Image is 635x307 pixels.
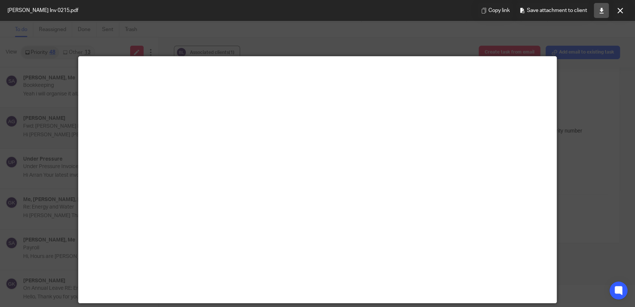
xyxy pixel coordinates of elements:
button: Save attachment to client [516,3,590,18]
span: Copy link [488,6,510,15]
span: Save attachment to client [527,6,587,15]
img: uc [9,131,15,137]
img: uc [25,131,31,137]
span: [PERSON_NAME] Inv 0215.pdf [7,7,79,14]
span: - [GEOGRAPHIC_DATA] [40,93,104,99]
img: uc [18,131,24,137]
button: Copy link [478,3,513,18]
